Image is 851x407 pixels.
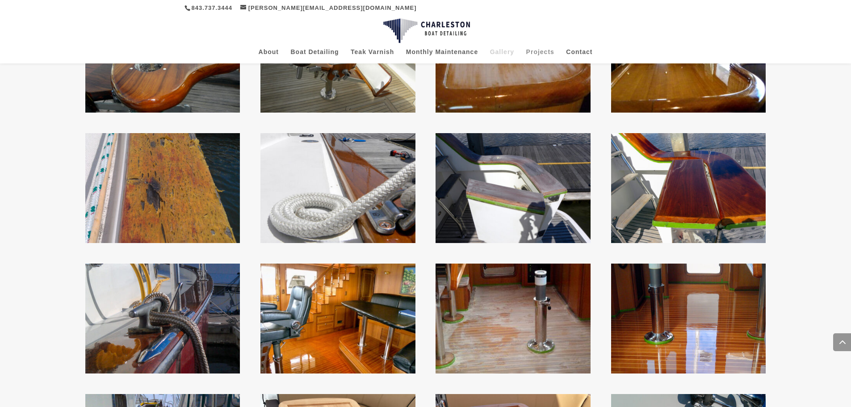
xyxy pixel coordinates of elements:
[436,264,591,373] img: wheel house sole before varnish
[351,49,394,63] a: Teak Varnish
[85,264,240,373] img: toe rail varnished
[192,4,233,11] a: 843.737.3444
[383,18,470,43] img: Charleston Boat Detailing
[490,49,514,63] a: Gallery
[240,4,417,11] a: [PERSON_NAME][EMAIL_ADDRESS][DOMAIN_NAME]
[259,49,279,63] a: About
[406,49,478,63] a: Monthly Maintenance
[290,49,339,63] a: Boat Detailing
[260,133,415,243] img: toe rail after repair and varnish
[85,133,240,243] img: Toe-Rail-Before-Varnish-Peeling-1-400x284.jpg
[611,133,766,243] img: cap rail after varnish
[260,264,415,373] img: Wheel-House-Interior-Varnished-1-400x284.jpg
[611,264,766,373] img: wheel house sole varnished
[566,49,592,63] a: Contact
[436,133,591,243] img: cap rail before refinishing
[526,49,554,63] a: Projects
